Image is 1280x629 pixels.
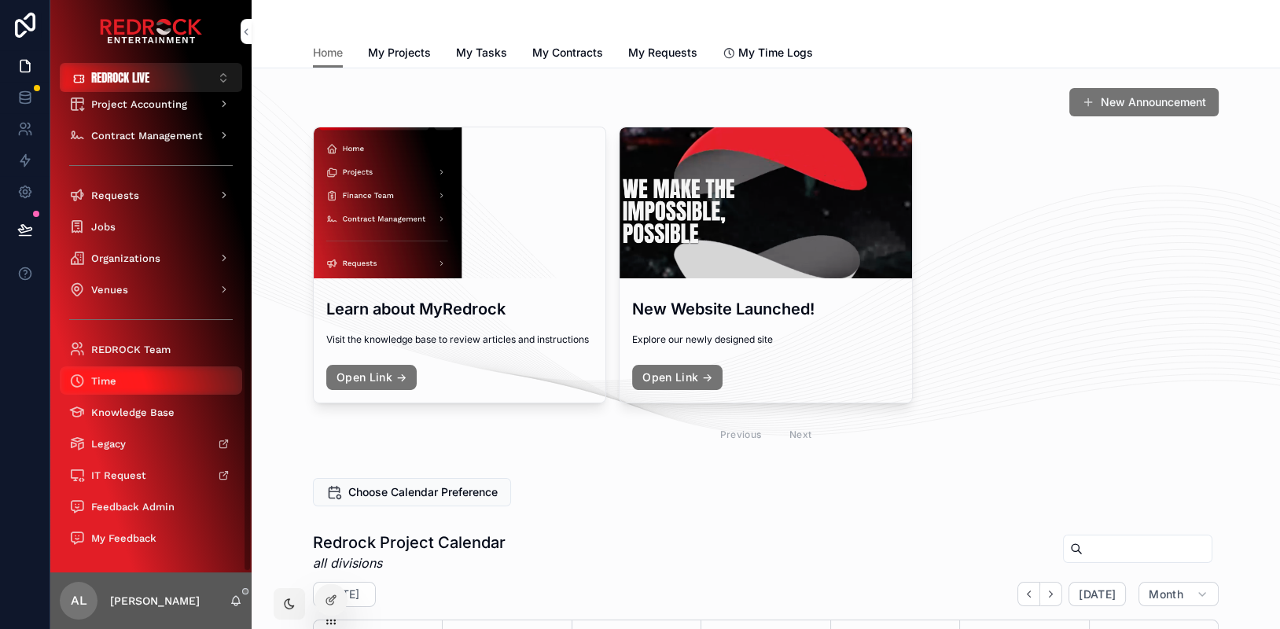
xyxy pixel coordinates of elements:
div: Screenshot-2025-08-19-at-2.09.49-PM.png [314,127,605,278]
div: Screenshot-2025-08-19-at-10.28.09-AM.png [620,127,911,278]
a: Learn about MyRedrockVisit the knowledge base to review articles and instructionsOpen Link → [313,127,606,403]
a: Open Link → [326,365,417,390]
span: REDROCK Team [91,343,171,356]
h3: Learn about MyRedrock [326,297,593,321]
button: Back [1017,582,1040,606]
a: Feedback Admin [60,492,242,520]
a: Project Accounting [60,90,242,118]
span: IT Request [91,469,146,482]
a: My Contracts [532,39,603,70]
button: Choose Calendar Preference [313,478,511,506]
span: My Projects [368,45,431,61]
em: all divisions [313,554,506,572]
button: Next [1040,582,1062,606]
span: My Requests [628,45,697,61]
a: New Website Launched!Explore our newly designed siteOpen Link → [619,127,912,403]
span: Contract Management [91,129,203,142]
a: Organizations [60,244,242,272]
img: App logo [100,19,202,44]
h1: Redrock Project Calendar [313,532,506,554]
a: REDROCK Team [60,335,242,363]
span: Jobs [91,220,116,234]
span: Knowledge Base [91,406,175,419]
button: [DATE] [1069,582,1126,607]
a: Home [313,39,343,68]
h3: New Website Launched! [632,297,899,321]
span: REDROCK LIVE [91,69,149,86]
span: Legacy [91,437,126,451]
span: AL [71,591,87,610]
span: Feedback Admin [91,500,175,513]
a: Time [60,366,242,395]
span: My Tasks [456,45,507,61]
span: Organizations [91,252,160,265]
span: Visit the knowledge base to review articles and instructions [326,333,593,346]
a: My Tasks [456,39,507,70]
span: Home [313,45,343,61]
a: Open Link → [632,365,723,390]
span: My Time Logs [738,45,813,61]
button: New Announcement [1069,88,1219,116]
span: Project Accounting [91,97,187,111]
button: Month [1138,582,1219,607]
a: Legacy [60,429,242,458]
a: Knowledge Base [60,398,242,426]
a: My Feedback [60,524,242,552]
button: Select Button [60,63,242,92]
a: Contract Management [60,121,242,149]
span: [DATE] [1079,587,1116,601]
span: My Contracts [532,45,603,61]
div: scrollable content [50,92,252,572]
a: Requests [60,181,242,209]
span: Explore our newly designed site [632,333,899,346]
span: Choose Calendar Preference [348,484,498,500]
span: Time [91,374,116,388]
a: IT Request [60,461,242,489]
a: Venues [60,275,242,303]
a: My Projects [368,39,431,70]
span: My Feedback [91,532,156,545]
p: [PERSON_NAME] [110,593,200,609]
span: Month [1149,587,1183,601]
a: My Requests [628,39,697,70]
a: Jobs [60,212,242,241]
a: My Time Logs [723,39,813,70]
span: Venues [91,283,128,296]
span: Requests [91,189,139,202]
